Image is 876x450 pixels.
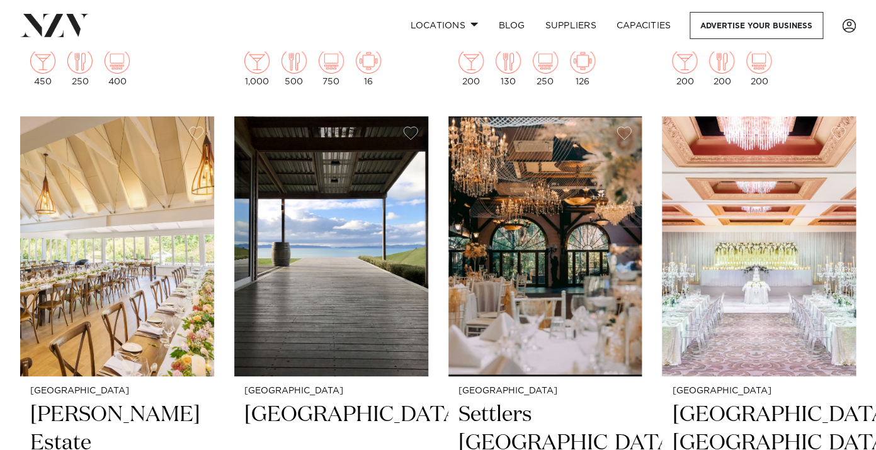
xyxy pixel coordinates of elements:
div: 130 [496,48,521,86]
img: meeting.png [356,48,381,74]
img: dining.png [282,48,307,74]
img: dining.png [709,48,734,74]
img: dining.png [496,48,521,74]
img: nzv-logo.png [20,14,89,37]
img: theatre.png [319,48,344,74]
a: Locations [400,12,488,39]
div: 16 [356,48,381,86]
div: 750 [319,48,344,86]
div: 500 [282,48,307,86]
small: [GEOGRAPHIC_DATA] [458,386,632,396]
img: cocktail.png [244,48,270,74]
small: [GEOGRAPHIC_DATA] [30,386,204,396]
div: 450 [30,48,55,86]
div: 126 [570,48,595,86]
div: 400 [105,48,130,86]
div: 250 [67,48,93,86]
img: cocktail.png [672,48,697,74]
a: Advertise your business [690,12,823,39]
div: 200 [458,48,484,86]
a: SUPPLIERS [535,12,606,39]
div: 200 [672,48,697,86]
div: 200 [746,48,771,86]
img: theatre.png [533,48,558,74]
small: [GEOGRAPHIC_DATA] [244,386,418,396]
img: cocktail.png [458,48,484,74]
img: theatre.png [746,48,771,74]
div: 200 [709,48,734,86]
img: dining.png [67,48,93,74]
a: BLOG [488,12,535,39]
img: cocktail.png [30,48,55,74]
div: 1,000 [244,48,270,86]
img: theatre.png [105,48,130,74]
img: meeting.png [570,48,595,74]
div: 250 [533,48,558,86]
small: [GEOGRAPHIC_DATA] [672,386,846,396]
a: Capacities [606,12,681,39]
